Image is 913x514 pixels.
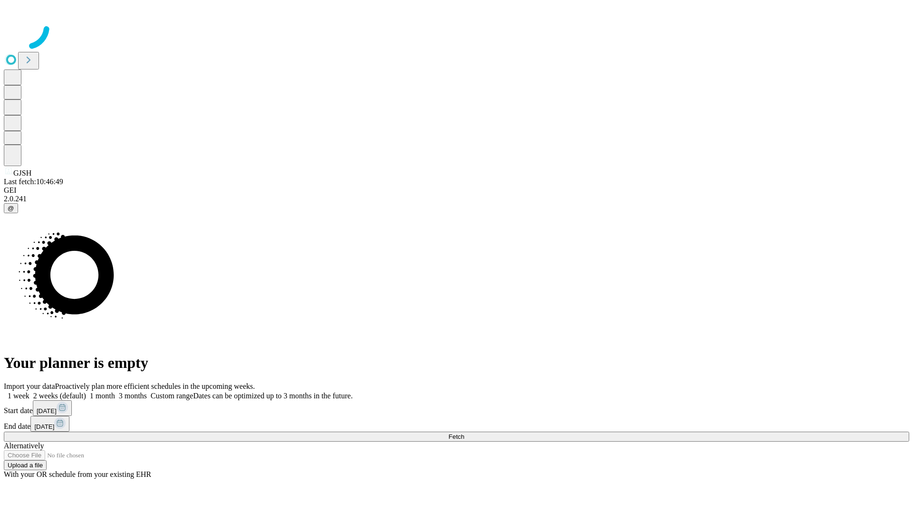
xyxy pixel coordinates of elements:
[4,416,909,432] div: End date
[4,354,909,372] h1: Your planner is empty
[33,392,86,400] span: 2 weeks (default)
[13,169,31,177] span: GJSH
[4,203,18,213] button: @
[55,382,255,390] span: Proactively plan more efficient schedules in the upcoming weeks.
[4,470,151,478] span: With your OR schedule from your existing EHR
[448,433,464,440] span: Fetch
[151,392,193,400] span: Custom range
[4,400,909,416] div: Start date
[30,416,69,432] button: [DATE]
[4,432,909,442] button: Fetch
[4,460,47,470] button: Upload a file
[119,392,147,400] span: 3 months
[90,392,115,400] span: 1 month
[4,442,44,450] span: Alternatively
[8,392,29,400] span: 1 week
[8,205,14,212] span: @
[4,382,55,390] span: Import your data
[37,407,57,415] span: [DATE]
[4,178,63,186] span: Last fetch: 10:46:49
[193,392,352,400] span: Dates can be optimized up to 3 months in the future.
[33,400,72,416] button: [DATE]
[4,195,909,203] div: 2.0.241
[34,423,54,430] span: [DATE]
[4,186,909,195] div: GEI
